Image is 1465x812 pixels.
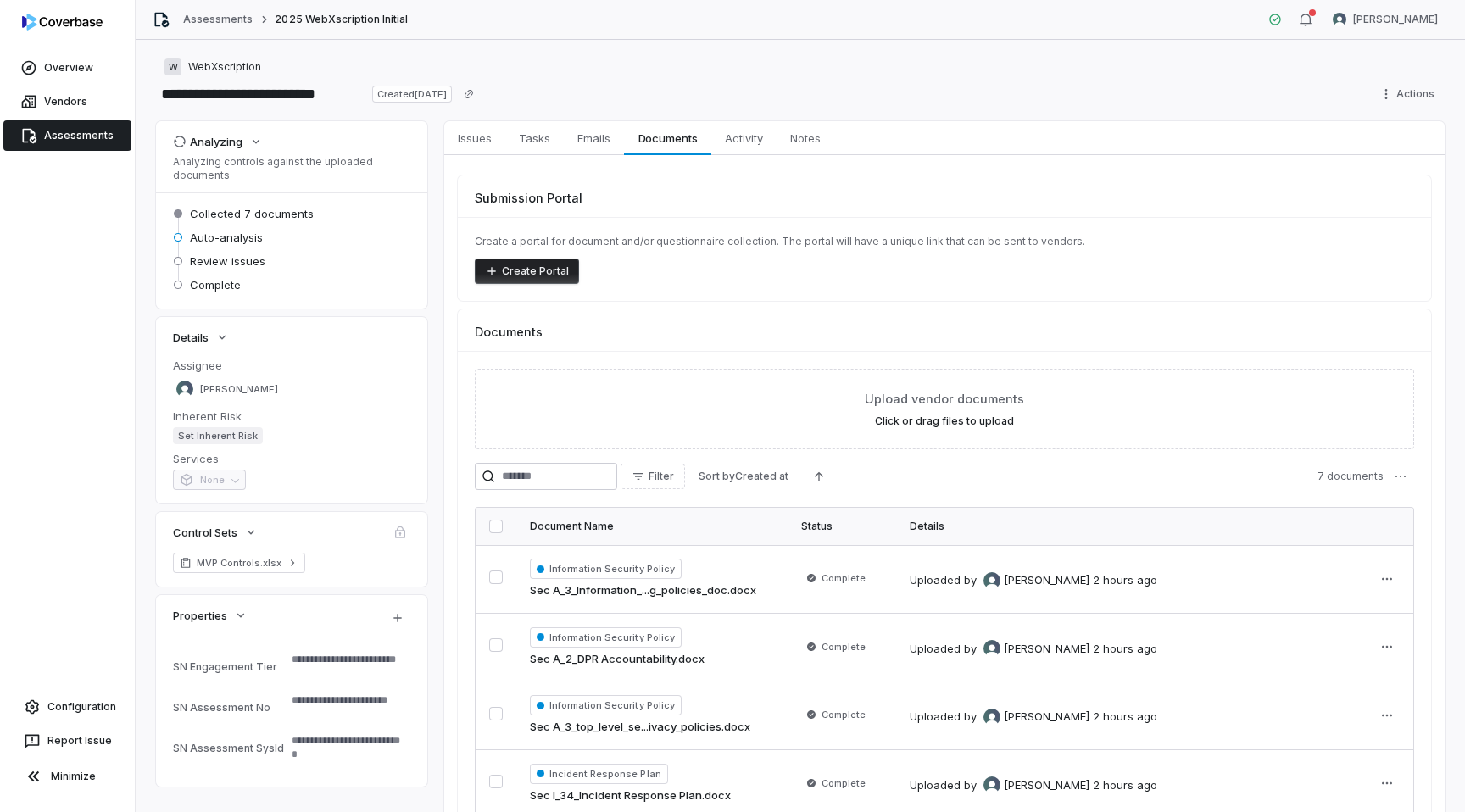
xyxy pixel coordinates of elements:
[3,53,131,83] a: Overview
[865,390,1024,408] span: Upload vendor documents
[173,330,209,345] span: Details
[3,120,131,151] a: Assessments
[168,322,234,353] button: Details
[1093,641,1157,658] div: 2 hours ago
[173,525,237,540] span: Control Sets
[910,572,1157,589] div: Uploaded
[783,127,827,149] span: Notes
[1004,572,1089,589] span: [PERSON_NAME]
[173,742,285,754] div: SN Assessment SysId
[632,127,705,149] span: Documents
[530,582,756,599] a: Sec A_3_Information_...g_policies_doc.docx
[1353,13,1438,26] span: [PERSON_NAME]
[688,464,799,489] button: Sort byCreated at
[173,409,410,424] dt: Inherent Risk
[188,60,261,74] span: WebXscription
[173,155,410,182] p: Analyzing controls against the uploaded documents
[571,127,617,149] span: Emails
[173,427,263,444] span: Set Inherent Risk
[173,451,410,466] dt: Services
[22,14,103,31] img: logo-D7KZi-bG.svg
[649,470,674,483] span: Filter
[1093,777,1157,794] div: 2 hours ago
[7,759,128,793] button: Minimize
[197,556,281,570] span: MVP Controls.xlsx
[475,259,579,284] button: Create Portal
[983,640,1000,657] img: Sayantan Bhattacherjee avatar
[801,520,883,533] div: Status
[964,572,1089,589] div: by
[530,764,668,784] span: Incident Response Plan
[530,559,682,579] span: Information Security Policy
[173,660,285,673] div: SN Engagement Tier
[475,235,1414,248] p: Create a portal for document and/or questionnaire collection. The portal will have a unique link ...
[530,627,682,648] span: Information Security Policy
[1333,13,1346,26] img: Sayantan Bhattacherjee avatar
[983,572,1000,589] img: Sayantan Bhattacherjee avatar
[822,708,866,721] span: Complete
[1374,81,1445,107] button: Actions
[200,383,278,396] span: [PERSON_NAME]
[190,253,265,269] span: Review issues
[964,776,1089,793] div: by
[530,695,682,715] span: Information Security Policy
[822,776,866,790] span: Complete
[1317,470,1384,483] span: 7 documents
[910,709,1157,726] div: Uploaded
[190,230,263,245] span: Auto-analysis
[475,189,582,207] span: Submission Portal
[168,517,263,548] button: Control Sets
[168,600,253,631] button: Properties
[7,692,128,722] a: Configuration
[190,206,314,221] span: Collected 7 documents
[1323,7,1448,32] button: Sayantan Bhattacherjee avatar[PERSON_NAME]
[964,709,1089,726] div: by
[1004,641,1089,658] span: [PERSON_NAME]
[718,127,770,149] span: Activity
[173,608,227,623] span: Properties
[530,719,750,736] a: Sec A_3_top_level_se...ivacy_policies.docx
[372,86,452,103] span: Created [DATE]
[183,13,253,26] a: Assessments
[1004,777,1089,794] span: [PERSON_NAME]
[822,571,866,585] span: Complete
[451,127,499,149] span: Issues
[983,709,1000,726] img: Sayantan Bhattacherjee avatar
[530,520,774,533] div: Document Name
[910,520,1347,533] div: Details
[173,701,285,714] div: SN Assessment No
[621,464,685,489] button: Filter
[475,323,543,341] span: Documents
[512,127,557,149] span: Tasks
[7,726,128,756] button: Report Issue
[168,126,268,157] button: Analyzing
[173,553,305,573] a: MVP Controls.xlsx
[176,381,193,398] img: Sayantan Bhattacherjee avatar
[1093,572,1157,589] div: 2 hours ago
[173,358,410,373] dt: Assignee
[910,776,1157,793] div: Uploaded
[802,464,836,489] button: Ascending
[159,52,266,82] button: WWebXscription
[173,134,242,149] div: Analyzing
[530,787,731,804] a: Sec I_34_Incident Response Plan.docx
[3,86,131,117] a: Vendors
[190,277,241,292] span: Complete
[1093,709,1157,726] div: 2 hours ago
[875,414,1014,428] label: Click or drag files to upload
[1004,709,1089,726] span: [PERSON_NAME]
[822,640,866,653] span: Complete
[983,776,1000,793] img: Sayantan Bhattacherjee avatar
[275,13,408,26] span: 2025 WebXscription Initial
[910,640,1157,657] div: Uploaded
[530,651,705,668] a: Sec A_2_DPR Accountability.docx
[964,640,1089,657] div: by
[812,470,826,483] svg: Ascending
[454,79,484,109] button: Copy link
